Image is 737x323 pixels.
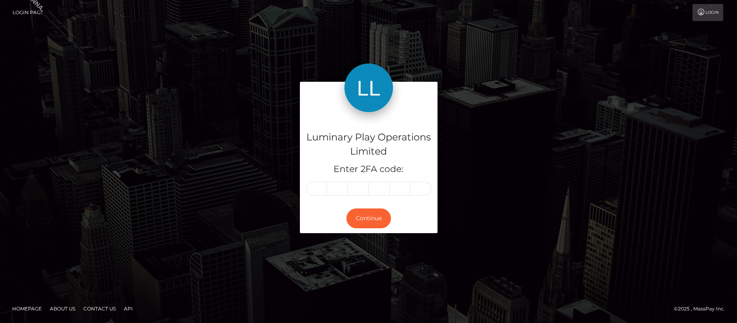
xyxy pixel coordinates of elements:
img: Luminary Play Operations Limited [344,64,393,112]
a: Login Page [13,4,44,21]
a: API [121,302,136,315]
div: © 2025 , MassPay Inc. [674,304,731,313]
a: Homepage [9,302,45,315]
button: Continue [346,208,391,228]
a: Contact Us [80,302,119,315]
a: Login [692,4,723,21]
a: About Us [47,302,79,315]
h4: Luminary Play Operations Limited [306,130,431,159]
h5: Enter 2FA code: [306,163,431,176]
